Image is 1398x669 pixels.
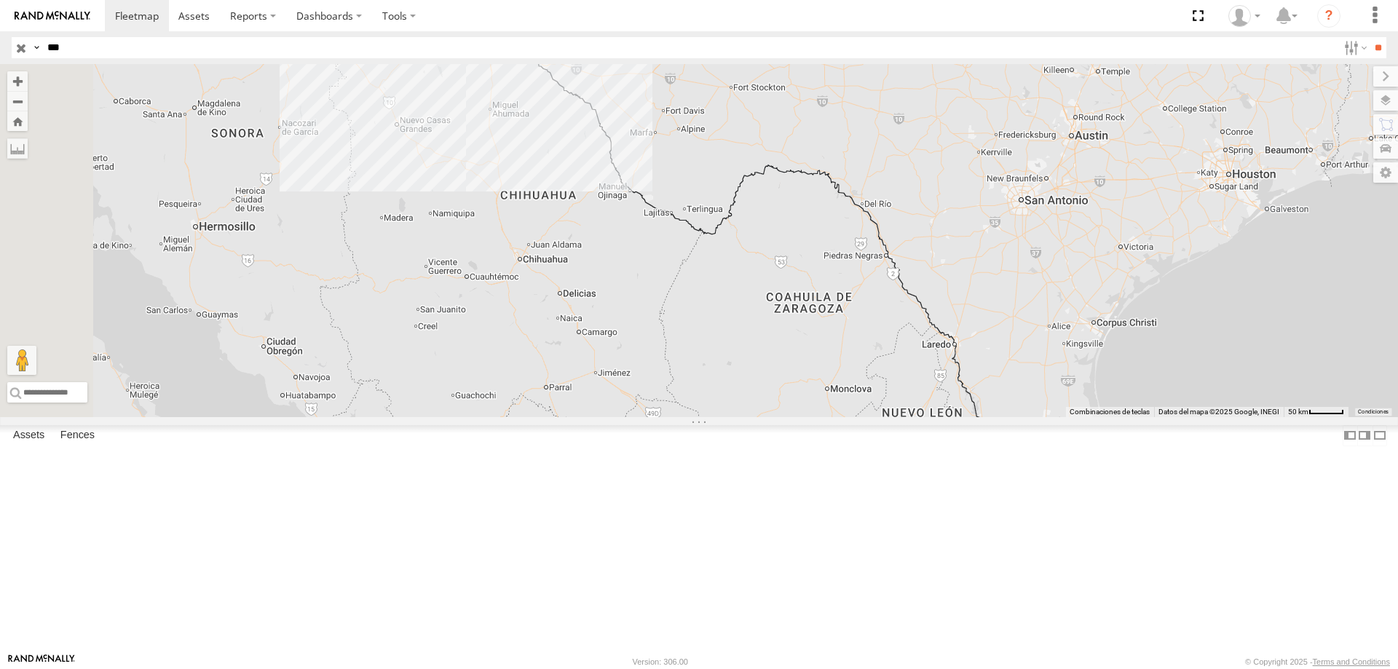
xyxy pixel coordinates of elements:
[1245,657,1390,666] div: © Copyright 2025 -
[7,111,28,131] button: Zoom Home
[1357,425,1372,446] label: Dock Summary Table to the Right
[1373,162,1398,183] label: Map Settings
[1223,5,1265,27] div: MANUEL HERNANDEZ
[7,138,28,159] label: Measure
[1338,37,1370,58] label: Search Filter Options
[6,425,52,446] label: Assets
[7,91,28,111] button: Zoom out
[8,654,75,669] a: Visit our Website
[1317,4,1340,28] i: ?
[7,346,36,375] button: Arrastra el hombrecito naranja al mapa para abrir Street View
[53,425,102,446] label: Fences
[7,71,28,91] button: Zoom in
[1373,425,1387,446] label: Hide Summary Table
[1313,657,1390,666] a: Terms and Conditions
[1288,408,1308,416] span: 50 km
[633,657,688,666] div: Version: 306.00
[1358,409,1389,415] a: Condiciones (se abre en una nueva pestaña)
[1284,407,1348,417] button: Escala del mapa: 50 km por 45 píxeles
[1343,425,1357,446] label: Dock Summary Table to the Left
[15,11,90,21] img: rand-logo.svg
[31,37,42,58] label: Search Query
[1158,408,1279,416] span: Datos del mapa ©2025 Google, INEGI
[1070,407,1150,417] button: Combinaciones de teclas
